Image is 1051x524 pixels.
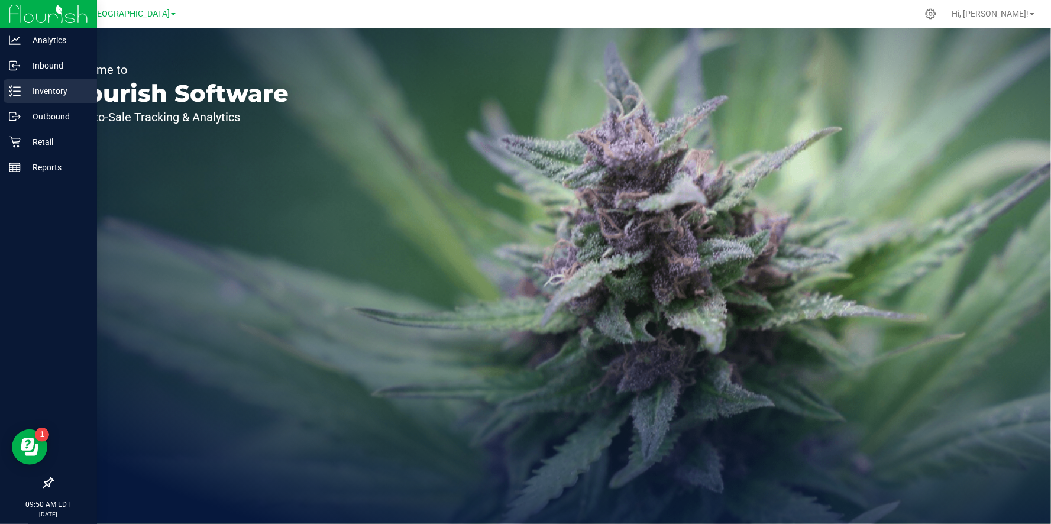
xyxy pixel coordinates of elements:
p: Welcome to [64,64,289,76]
inline-svg: Inbound [9,60,21,72]
p: Inventory [21,84,92,98]
p: Flourish Software [64,82,289,105]
p: Inbound [21,59,92,73]
inline-svg: Inventory [9,85,21,97]
iframe: Resource center [12,429,47,465]
span: GA2 - [GEOGRAPHIC_DATA] [66,9,170,19]
inline-svg: Analytics [9,34,21,46]
inline-svg: Outbound [9,111,21,122]
p: Analytics [21,33,92,47]
inline-svg: Retail [9,136,21,148]
p: [DATE] [5,510,92,519]
p: Seed-to-Sale Tracking & Analytics [64,111,289,123]
p: Outbound [21,109,92,124]
p: Retail [21,135,92,149]
p: Reports [21,160,92,174]
span: Hi, [PERSON_NAME]! [952,9,1029,18]
inline-svg: Reports [9,161,21,173]
iframe: Resource center unread badge [35,428,49,442]
p: 09:50 AM EDT [5,499,92,510]
div: Manage settings [923,8,938,20]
